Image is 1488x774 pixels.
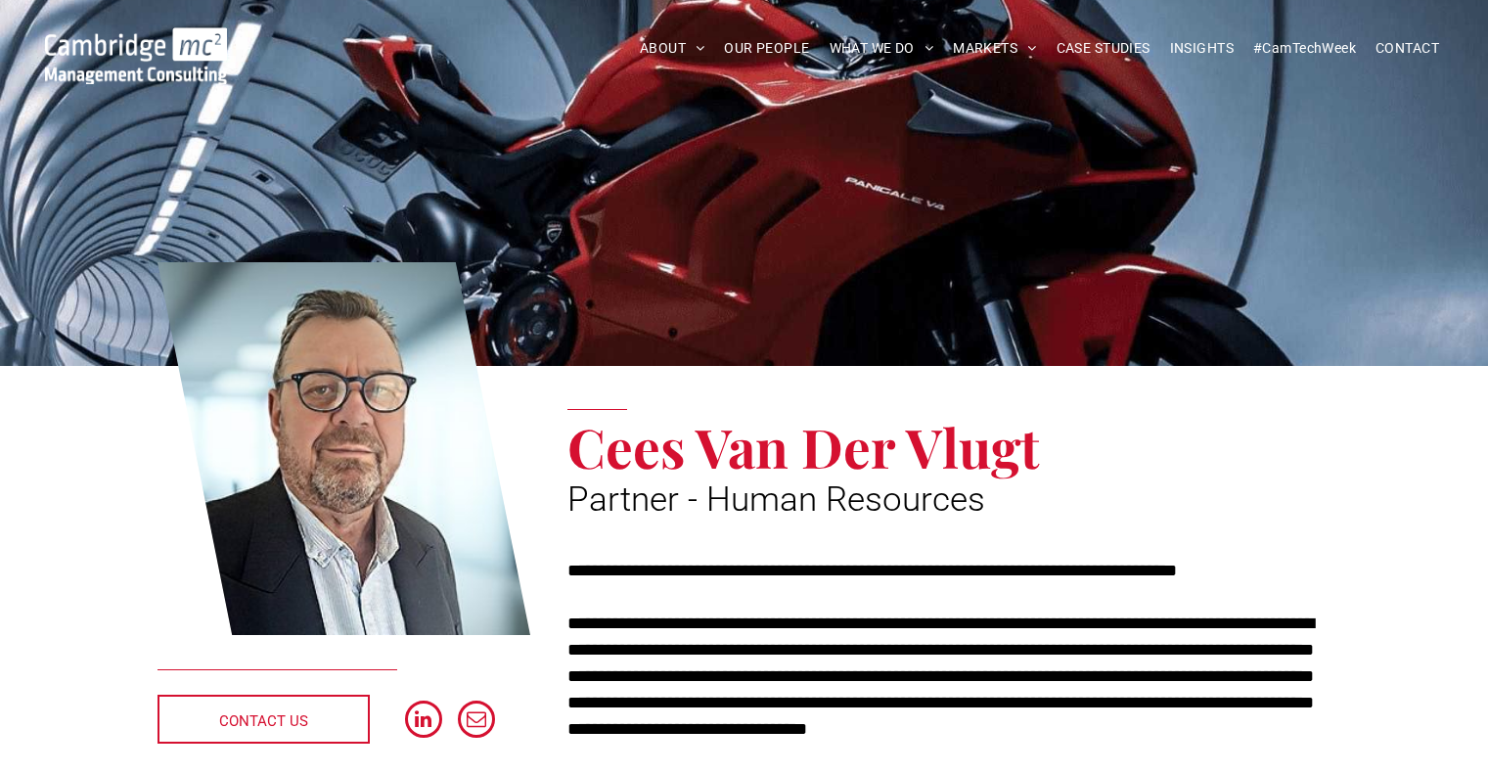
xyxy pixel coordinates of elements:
a: WHAT WE DO [820,33,944,64]
span: Cees Van Der Vlugt [567,410,1039,482]
a: MARKETS [943,33,1046,64]
a: OUR PEOPLE [714,33,819,64]
a: Cees Van Der Vlugt | Partner - Human Resources | Cambridge Management Consulting [158,259,531,639]
a: INSIGHTS [1160,33,1243,64]
a: CONTACT [1366,33,1449,64]
span: CONTACT US [219,697,308,746]
span: Partner - Human Resources [567,479,985,520]
a: ABOUT [630,33,715,64]
img: Cambridge MC Logo [45,27,227,84]
a: #CamTechWeek [1243,33,1366,64]
a: linkedin [405,701,442,743]
a: email [458,701,495,743]
a: Your Business Transformed | Cambridge Management Consulting [45,30,227,51]
a: CASE STUDIES [1047,33,1160,64]
a: CONTACT US [158,695,370,744]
